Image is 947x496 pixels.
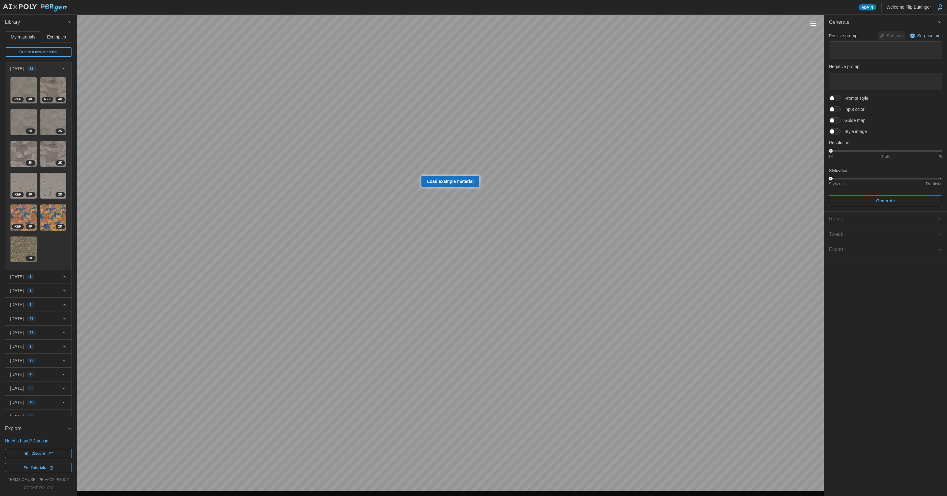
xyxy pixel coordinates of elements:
button: [DATE]41 [5,326,72,339]
span: 4 K [28,97,32,102]
a: privacy policy [39,477,69,482]
p: [DATE] [10,316,24,322]
img: bt78Pr2E4IUUq9mQZQn9 [40,173,67,199]
button: Toggle viewport controls [809,19,818,28]
button: [DATE]6 [5,298,72,311]
img: V3fA0q1yzfQUo7VZHbue [40,77,67,103]
span: Export [829,242,937,257]
img: p4gwzLUdVQ9HcnA96Fr1 [40,204,67,231]
span: 46 [30,316,33,321]
p: Enhance [887,33,905,39]
span: Discord [31,449,45,458]
p: Stylization [829,167,942,174]
span: 41 [30,330,33,335]
p: Positive prompt [829,33,859,39]
span: 11 [30,66,33,71]
p: Welcome, Flip Buttinger [887,4,931,10]
button: [DATE]16 [5,396,72,409]
span: 6 [30,302,31,307]
div: [DATE]11 [5,75,72,270]
span: 2 K [58,224,62,229]
span: Examples [47,35,66,39]
span: 9 [30,288,31,293]
a: V3fA0q1yzfQUo7VZHbue4KREF [40,77,67,104]
span: Prompt style [841,95,868,101]
p: [DATE] [10,399,24,405]
span: Create a new material [19,48,57,56]
a: terms of use [8,477,35,482]
a: Load example material [421,176,480,187]
span: REF [44,97,51,102]
span: 16 [30,400,33,405]
img: tTV4aOuOmLr7DrOAxijR [10,109,37,135]
button: [DATE]9 [5,340,72,353]
img: uiOPzdexGBN4cDuFPTTV [10,173,37,199]
button: Tweak [824,227,947,242]
a: Discord [5,449,72,458]
span: Style image [841,128,867,135]
p: [DATE] [10,288,24,294]
p: [DATE] [10,385,24,391]
div: Refine [829,215,937,223]
span: Input color [841,106,864,112]
button: [DATE]1 [5,270,72,284]
span: 4 [30,372,31,377]
img: 0idMG1lFNmVtC3dulxi2 [10,77,37,103]
span: REF [14,192,21,197]
span: Load example material [427,176,474,187]
button: Generate [829,195,942,206]
a: eC5YMNtfBZKzbe5rum0j2K [10,141,37,167]
span: 2 K [58,192,62,197]
button: [DATE]46 [5,312,72,325]
span: Tweak [829,227,937,242]
span: Explore [5,421,67,436]
p: Resolution [829,139,942,146]
p: [DATE] [10,66,24,72]
button: Surprise me [908,31,942,40]
p: [DATE] [10,274,24,280]
a: aIuEMuWACVorOc9Kz7jF4KREF [10,204,37,231]
span: Admin [862,5,873,10]
span: Library [5,15,67,30]
span: REF [14,224,21,229]
span: 9 [30,344,31,349]
p: [DATE] [10,413,24,419]
img: YkeCWp4TSvbUnNWPVPj7 [40,141,67,167]
span: REF [14,97,21,102]
a: Create a new material [5,47,72,57]
button: [DATE]9 [5,381,72,395]
a: YkeCWp4TSvbUnNWPVPj72K [40,141,67,167]
span: 2 K [28,129,32,134]
span: Generate [876,196,895,206]
p: [DATE] [10,329,24,336]
p: [DATE] [10,301,24,308]
a: bt78Pr2E4IUUq9mQZQn92K [40,172,67,199]
span: My materials [11,35,35,39]
span: 2 K [28,160,32,165]
p: Surprise me [917,33,942,39]
span: Guide map [841,117,865,123]
p: [DATE] [10,343,24,349]
a: tTV4aOuOmLr7DrOAxijR2K [10,109,37,135]
p: Need a hand? Jump in: [5,438,72,444]
a: uiOPzdexGBN4cDuFPTTV4KREF [10,172,37,199]
img: AIxPoly PBRgen [2,4,67,12]
button: [DATE]9 [5,284,72,297]
span: 4 K [58,97,62,102]
span: 2 K [28,256,32,261]
span: Generate [829,15,937,30]
a: p4gwzLUdVQ9HcnA96Fr12K [40,204,67,231]
button: Refine [824,212,947,227]
span: 2 K [58,160,62,165]
img: aIuEMuWACVorOc9Kz7jF [10,204,37,231]
p: Negative prompt [829,63,942,70]
img: KQMaYFblFcecHm1R3QJT [40,109,67,135]
img: eC5YMNtfBZKzbe5rum0j [10,141,37,167]
img: 9z8vkd000PTtqbFVcPWa [10,236,37,263]
a: Tutorials [5,463,72,472]
button: Enhance [878,31,905,40]
span: 25 [30,358,33,363]
span: Tutorials [31,463,46,472]
span: 9 [30,386,31,391]
button: Export [824,242,947,257]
